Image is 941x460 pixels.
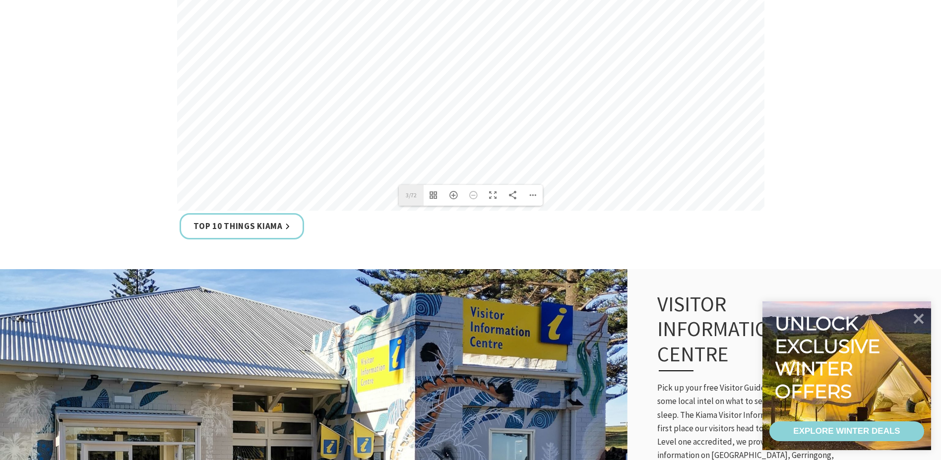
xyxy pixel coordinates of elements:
div: EXPLORE WINTER DEALS [793,421,900,441]
label: 3/72 [399,185,424,206]
div: Toggle Thumbnails [424,185,443,206]
a: EXPLORE WINTER DEALS [769,421,924,441]
a: Top 10 Things Kiama [180,213,304,239]
div: Zoom In [443,185,463,206]
div: Share [503,185,523,206]
div: Zoom Out [463,185,483,206]
div: Toggle Fullscreen [483,185,503,206]
div: Unlock exclusive winter offers [775,312,884,402]
h3: Visitor Information Centre [657,291,854,371]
